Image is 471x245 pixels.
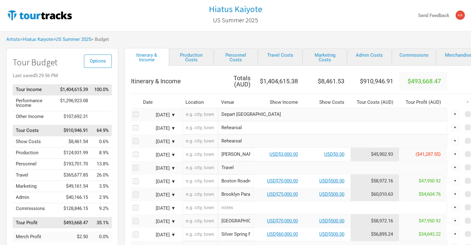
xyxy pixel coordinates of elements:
[57,125,91,136] td: $910,946.91
[182,134,218,148] input: e.g. city, town
[23,37,53,42] a: Hiatus Kaiyote
[57,136,91,147] td: $8,461.54
[6,37,20,42] a: Artists
[218,148,254,161] input: Mickey's Black Box
[418,13,449,18] strong: Send Feedback
[142,193,176,197] div: [DATE] ▼
[304,97,351,108] th: Show Costs
[91,84,112,95] td: Tour Income as % of Tour Income
[182,121,218,134] input: e.g. city, town
[13,136,57,147] td: Show Costs
[464,99,471,106] div: ▼
[142,153,176,157] div: [DATE] ▼
[452,177,459,184] div: ▼
[84,55,112,68] button: Options
[57,181,91,192] td: $49,161.54
[91,203,112,214] td: Commissions as % of Tour Income
[53,37,91,42] span: >
[182,148,218,161] input: e.g. city, town
[142,206,176,211] div: [DATE] ▼
[452,217,459,224] div: ▼
[218,174,254,188] input: Boston Roadrunner
[347,48,392,66] a: Admin Costs
[213,17,258,24] h2: US Summer 2025
[13,125,57,136] td: Tour Costs
[182,108,218,121] input: e.g. city, town
[419,191,441,197] span: $54,604.76
[55,37,91,42] a: US Summer 2025
[451,204,458,211] div: ▼
[91,37,109,42] span: > Budget
[419,178,441,184] span: $47,950.92
[91,111,112,122] td: Other Income as % of Tour Income
[303,48,347,66] a: Marketing Costs
[182,174,218,188] input: e.g. city, town
[351,174,399,188] td: Tour Cost allocation from Production, Personnel, Travel, Marketing, Admin & Commissions
[324,151,344,157] a: USD$0.00
[182,214,218,228] input: e.g. city, town
[142,233,176,237] div: [DATE] ▼
[142,113,176,117] div: [DATE] ▼
[419,231,441,237] span: $34,643.22
[169,48,214,66] a: Production Costs
[209,4,262,14] a: Hiatus Kaiyote
[20,37,53,42] span: >
[182,228,218,241] input: e.g. city, town
[91,95,112,111] td: Performance Income as % of Tour Income
[351,188,399,201] td: Tour Cost allocation from Production, Personnel, Travel, Marketing, Admin & Commissions
[254,72,304,90] th: $1,404,615.38
[451,138,458,144] div: ▼
[57,231,91,242] td: $2.50
[13,73,112,78] div: Last saved 5:29:56 PM
[57,111,91,122] td: $107,692.31
[91,181,112,192] td: Marketing as % of Tour Income
[57,192,91,203] td: $40,166.15
[218,121,447,134] input: Rehearsal
[13,203,57,214] td: Commissions
[351,148,399,161] td: Tour Cost allocation from Production, Personnel, Travel, Marketing, Admin & Commissions
[351,214,399,228] td: Tour Cost allocation from Production, Personnel, Travel, Marketing, Admin & Commissions
[13,192,57,203] td: Admin
[91,159,112,170] td: Personnel as % of Tour Income
[91,217,112,228] td: Tour Profit as % of Tour Income
[399,97,447,108] th: Tour Profit ( AUD )
[419,218,441,224] span: $47,950.92
[451,164,458,171] div: ▼
[13,159,57,170] td: Personnel
[351,97,399,108] th: Tour Costs ( AUD )
[131,72,218,90] th: Itinerary & Income
[319,178,344,184] a: USD$500.00
[91,147,112,159] td: Production as % of Tour Income
[13,111,57,122] td: Other Income
[142,219,176,224] div: [DATE] ▼
[451,111,458,118] div: ▼
[218,228,254,241] input: Silver Spring Fillmore
[124,48,169,66] a: Itinerary & Income
[13,181,57,192] td: Marketing
[142,166,176,171] div: [DATE] ▼
[456,11,465,20] img: kavisha
[91,231,112,242] td: Merch Profit as % of Tour Income
[57,147,91,159] td: $124,931.99
[319,218,344,224] a: USD$500.00
[254,97,304,108] th: Show Income
[91,136,112,147] td: Show Costs as % of Tour Income
[213,14,258,27] a: US Summer 2025
[6,9,73,21] img: TourTracks
[142,139,176,144] div: [DATE] ▼
[140,97,180,108] th: Date
[269,151,298,157] a: USD$3,000.00
[142,179,176,184] div: [DATE] ▼
[267,178,298,184] a: USD$70,000.00
[267,218,298,224] a: USD$70,000.00
[142,126,176,131] div: [DATE] ▼
[267,231,298,237] a: USD$60,000.00
[182,188,218,201] input: e.g. city, town
[91,192,112,203] td: Admin as % of Tour Income
[91,125,112,136] td: Tour Costs as % of Tour Income
[218,108,447,121] input: Depart Melbourne
[182,97,218,108] th: Location
[57,170,91,181] td: $365,677.85
[90,58,106,64] span: Options
[218,97,254,108] th: Venue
